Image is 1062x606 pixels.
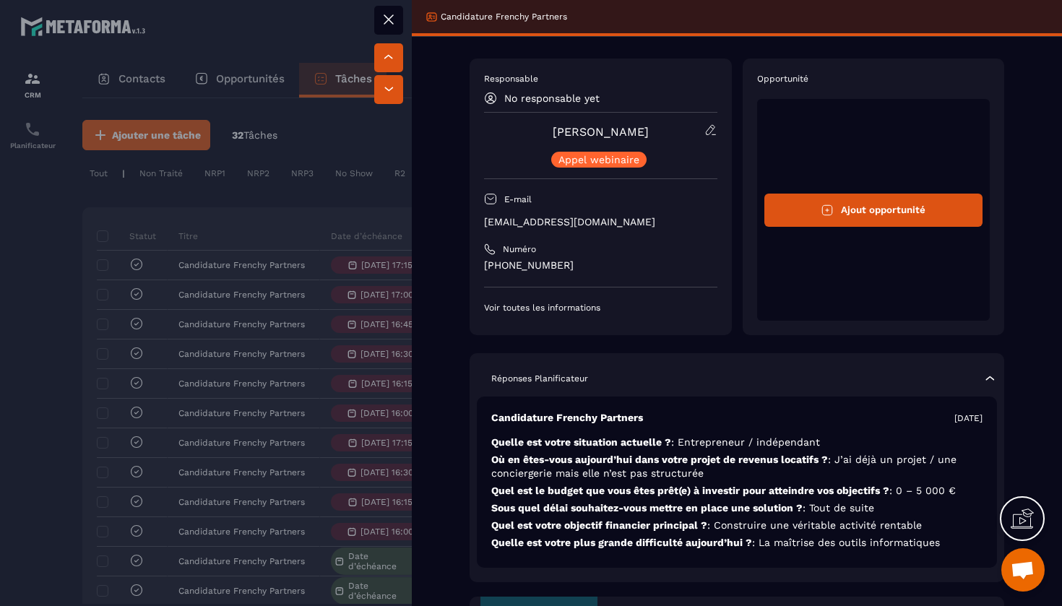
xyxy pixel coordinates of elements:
[803,502,874,514] span: : Tout de suite
[484,259,717,272] p: [PHONE_NUMBER]
[553,125,649,139] a: [PERSON_NAME]
[954,412,983,424] p: [DATE]
[1001,548,1045,592] div: Ouvrir le chat
[503,243,536,255] p: Numéro
[504,92,600,104] p: No responsable yet
[757,73,990,85] p: Opportunité
[484,302,717,313] p: Voir toutes les informations
[752,537,940,548] span: : La maîtrise des outils informatiques
[491,519,983,532] p: Quel est votre objectif financier principal ?
[491,501,983,515] p: Sous quel délai souhaitez-vous mettre en place une solution ?
[491,536,983,550] p: Quelle est votre plus grande difficulté aujourd’hui ?
[484,215,717,229] p: [EMAIL_ADDRESS][DOMAIN_NAME]
[491,373,588,384] p: Réponses Planificateur
[504,194,532,205] p: E-mail
[491,411,643,425] p: Candidature Frenchy Partners
[558,155,639,165] p: Appel webinaire
[764,194,983,227] button: Ajout opportunité
[671,436,820,448] span: : Entrepreneur / indépendant
[889,485,956,496] span: : 0 – 5 000 €
[491,484,983,498] p: Quel est le budget que vous êtes prêt(e) à investir pour atteindre vos objectifs ?
[707,519,922,531] span: : Construire une véritable activité rentable
[491,453,983,480] p: Où en êtes-vous aujourd’hui dans votre projet de revenus locatifs ?
[491,436,983,449] p: Quelle est votre situation actuelle ?
[441,11,567,22] p: Candidature Frenchy Partners
[484,73,717,85] p: Responsable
